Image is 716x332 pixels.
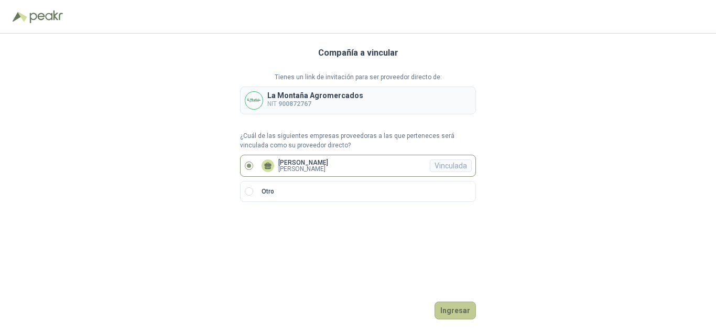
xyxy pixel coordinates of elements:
p: NIT [267,99,363,109]
p: [PERSON_NAME] [278,166,328,172]
div: Vinculada [430,159,472,172]
h3: Compañía a vincular [318,46,398,60]
button: Ingresar [435,302,476,319]
b: 900872767 [278,100,311,108]
img: Company Logo [245,92,263,109]
img: Peakr [29,10,63,23]
img: Logo [13,12,27,22]
p: ¿Cuál de las siguientes empresas proveedoras a las que perteneces será vinculada como su proveedo... [240,131,476,151]
p: [PERSON_NAME] [278,159,328,166]
p: Otro [262,187,274,197]
p: Tienes un link de invitación para ser proveedor directo de: [240,72,476,82]
p: La Montaña Agromercados [267,92,363,99]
